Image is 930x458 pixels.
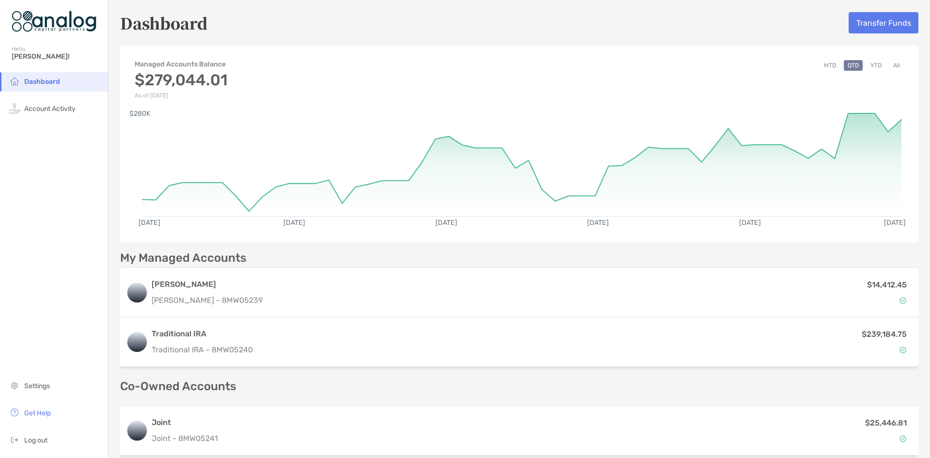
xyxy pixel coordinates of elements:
[152,417,218,428] h3: Joint
[152,432,218,444] p: Joint - 8MW05241
[129,110,151,118] text: $280K
[120,380,918,393] p: Co-Owned Accounts
[12,4,96,39] img: Zoe Logo
[9,102,20,114] img: activity icon
[12,52,102,61] span: [PERSON_NAME]!
[120,12,208,34] h5: Dashboard
[849,12,918,33] button: Transfer Funds
[24,105,76,113] span: Account Activity
[865,417,907,429] p: $25,446.81
[844,60,863,71] button: QTD
[24,78,60,86] span: Dashboard
[587,219,609,227] text: [DATE]
[152,344,253,356] p: Traditional IRA - 8MW05240
[820,60,840,71] button: MTD
[152,328,253,340] h3: Traditional IRA
[862,328,907,340] p: $239,184.75
[152,279,263,290] h3: [PERSON_NAME]
[24,436,47,444] span: Log out
[152,294,263,306] p: [PERSON_NAME] - 8MW05239
[127,421,147,441] img: logo account
[899,435,906,442] img: Account Status icon
[9,434,20,445] img: logout icon
[135,71,228,89] h3: $279,044.01
[9,75,20,87] img: household icon
[283,219,305,227] text: [DATE]
[9,407,20,418] img: get-help icon
[139,219,160,227] text: [DATE]
[867,279,907,291] p: $14,412.45
[739,219,761,227] text: [DATE]
[899,347,906,353] img: Account Status icon
[127,283,147,302] img: logo account
[884,219,906,227] text: [DATE]
[435,219,457,227] text: [DATE]
[9,379,20,391] img: settings icon
[120,252,247,264] p: My Managed Accounts
[24,382,50,390] span: Settings
[867,60,885,71] button: YTD
[899,297,906,304] img: Account Status icon
[135,92,228,99] p: As of [DATE]
[24,409,51,417] span: Get Help
[135,60,228,68] h4: Managed Accounts Balance
[889,60,904,71] button: All
[127,332,147,352] img: logo account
